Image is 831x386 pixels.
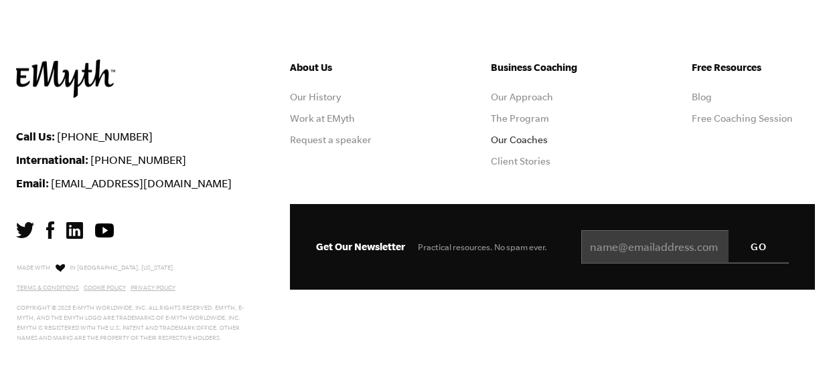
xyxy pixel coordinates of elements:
h5: Free Resources [692,60,815,76]
a: Terms & Conditions [17,284,79,291]
strong: International: [16,153,88,166]
img: Facebook [46,221,54,239]
input: name@emailaddress.com [581,230,789,264]
a: [PHONE_NUMBER] [57,130,153,142]
p: Made with in [GEOGRAPHIC_DATA], [US_STATE]. Copyright © 2025 E-Myth Worldwide, Inc. All rights re... [17,261,258,343]
img: Twitter [16,222,34,238]
a: Cookie Policy [84,284,126,291]
iframe: Chat Widget [764,322,831,386]
span: Get Our Newsletter [316,241,405,252]
img: YouTube [95,223,114,237]
a: [EMAIL_ADDRESS][DOMAIN_NAME] [51,177,232,189]
a: Our Coaches [491,134,548,145]
img: Love [56,264,65,272]
h5: About Us [290,60,413,76]
h5: Business Coaching [491,60,614,76]
span: Practical resources. No spam ever. [418,242,547,252]
img: LinkedIn [66,222,83,239]
a: The Program [491,113,549,124]
a: Our Approach [491,92,553,102]
a: Our History [290,92,341,102]
a: Privacy Policy [131,284,175,291]
a: Work at EMyth [290,113,355,124]
img: EMyth [16,60,115,98]
strong: Call Us: [16,130,55,142]
a: Client Stories [491,156,550,167]
a: Free Coaching Session [692,113,793,124]
input: GO [729,230,789,262]
a: Blog [692,92,712,102]
a: [PHONE_NUMBER] [90,154,186,166]
a: Request a speaker [290,134,372,145]
strong: Email: [16,177,49,189]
